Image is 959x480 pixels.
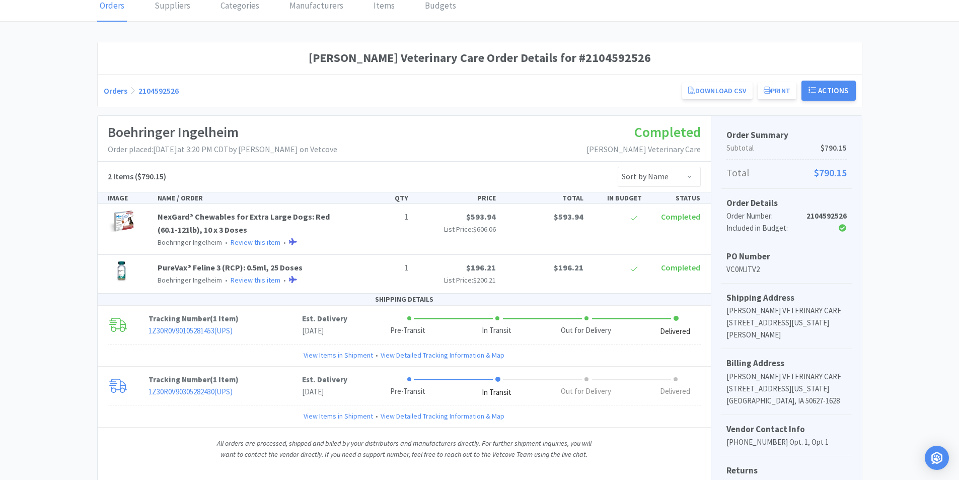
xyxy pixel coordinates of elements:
[304,410,373,422] a: View Items in Shipment
[149,326,233,335] a: 1Z30R0V90105281453(UPS)
[149,387,233,396] a: 1Z30R0V90305282430(UPS)
[646,192,704,203] div: STATUS
[726,142,847,154] p: Subtotal
[661,262,700,272] span: Completed
[358,211,408,224] p: 1
[354,192,412,203] div: QTY
[158,212,330,235] a: NexGard® Chewables for Extra Large Dogs: Red (60.1-121lb), 10 x 3 Doses
[104,86,127,96] a: Orders
[373,350,381,361] span: •
[925,446,949,470] div: Open Intercom Messenger
[660,326,690,337] div: Delivered
[108,121,337,144] h1: Boehringer Ingelheim
[231,276,280,285] a: Review this item
[104,192,154,203] div: IMAGE
[726,222,806,234] div: Included in Budget:
[473,225,496,234] span: $606.06
[821,142,847,154] span: $790.15
[390,386,425,397] div: Pre-Transit
[726,395,847,407] p: [GEOGRAPHIC_DATA], IA 50627-1628
[302,374,347,386] p: Est. Delivery
[158,238,222,247] span: Boehringer Ingelheim
[466,212,496,222] span: $593.94
[726,210,806,222] div: Order Number:
[104,48,856,67] h1: [PERSON_NAME] Veterinary Care Order Details for #2104592526
[587,192,646,203] div: IN BUDGET
[108,171,133,181] span: 2 Items
[108,211,135,233] img: 6e30f35e51e942099315c1bddae122c2_487082.png
[660,386,690,397] div: Delivered
[726,423,847,436] h5: Vendor Contact Info
[482,325,511,336] div: In Transit
[726,371,847,383] p: [PERSON_NAME] VETERINARY CARE
[500,192,587,203] div: TOTAL
[726,357,847,370] h5: Billing Address
[554,262,583,272] span: $196.21
[373,410,381,422] span: •
[98,294,711,305] div: SHIPPING DETAILS
[108,143,337,156] p: Order placed: [DATE] at 3:20 PM CDT by [PERSON_NAME] on Vetcove
[390,325,425,336] div: Pre-Transit
[302,313,347,325] p: Est. Delivery
[149,374,302,386] p: Tracking Number ( )
[801,81,856,101] button: Actions
[554,212,583,222] span: $593.94
[416,224,496,235] p: List Price:
[381,410,504,422] a: View Detailed Tracking Information & Map
[138,86,179,96] a: 2104592526
[561,325,611,336] div: Out for Delivery
[381,350,504,361] a: View Detailed Tracking Information & Map
[282,276,287,285] span: •
[416,275,496,286] p: List Price:
[726,291,847,305] h5: Shipping Address
[726,165,847,181] p: Total
[726,383,847,395] p: [STREET_ADDRESS][US_STATE]
[304,350,373,361] a: View Items in Shipment
[661,212,700,222] span: Completed
[482,387,511,398] div: In Transit
[726,436,847,448] p: [PHONE_NUMBER] Opt. 1, Opt 1
[213,375,236,384] span: 1 Item
[473,276,496,285] span: $200.21
[224,276,229,285] span: •
[561,386,611,397] div: Out for Delivery
[806,211,847,221] strong: 2104592526
[108,261,135,284] img: acf9800cf92a419f80f96babf14910fd_404530.png
[726,196,847,210] h5: Order Details
[726,464,847,477] h5: Returns
[302,386,347,398] p: [DATE]
[231,238,280,247] a: Review this item
[726,305,847,341] p: [PERSON_NAME] VETERINARY CARE [STREET_ADDRESS][US_STATE][PERSON_NAME]
[217,439,592,459] i: All orders are processed, shipped and billed by your distributors and manufacturers directly. For...
[282,238,287,247] span: •
[726,250,847,263] h5: PO Number
[466,262,496,272] span: $196.21
[154,192,354,203] div: NAME / ORDER
[213,314,236,323] span: 1 Item
[158,262,303,272] a: PureVax® Feline 3 (RCP): 0.5ml, 25 Doses
[149,313,302,325] p: Tracking Number ( )
[224,238,229,247] span: •
[634,123,701,141] span: Completed
[158,276,222,285] span: Boehringer Ingelheim
[758,82,796,99] button: Print
[726,263,847,276] p: VC0MJTV2
[108,170,166,183] h5: ($790.15)
[586,143,701,156] p: [PERSON_NAME] Veterinary Care
[682,82,753,99] a: Download CSV
[358,261,408,275] p: 1
[302,325,347,337] p: [DATE]
[814,165,847,181] span: $790.15
[726,128,847,142] h5: Order Summary
[412,192,500,203] div: PRICE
